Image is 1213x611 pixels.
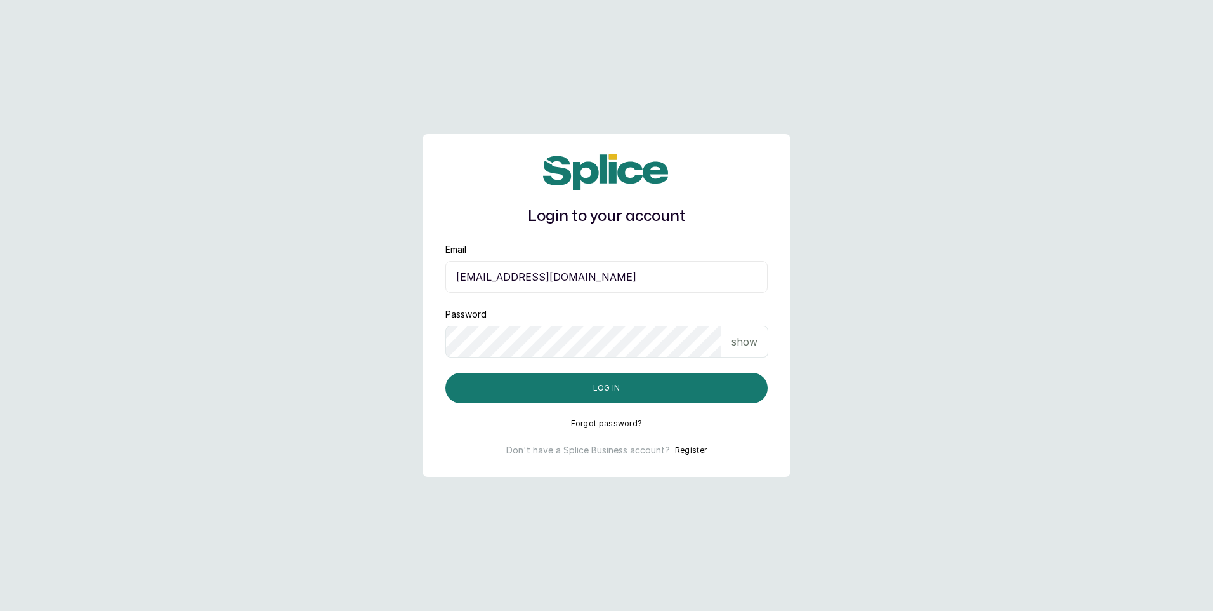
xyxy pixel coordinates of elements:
button: Register [675,444,707,457]
button: Log in [445,373,768,403]
label: Password [445,308,487,321]
p: show [731,334,757,349]
label: Email [445,243,466,256]
h1: Login to your account [445,205,768,228]
input: email@acme.com [445,261,768,293]
p: Don't have a Splice Business account? [506,444,670,457]
button: Forgot password? [571,419,643,429]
